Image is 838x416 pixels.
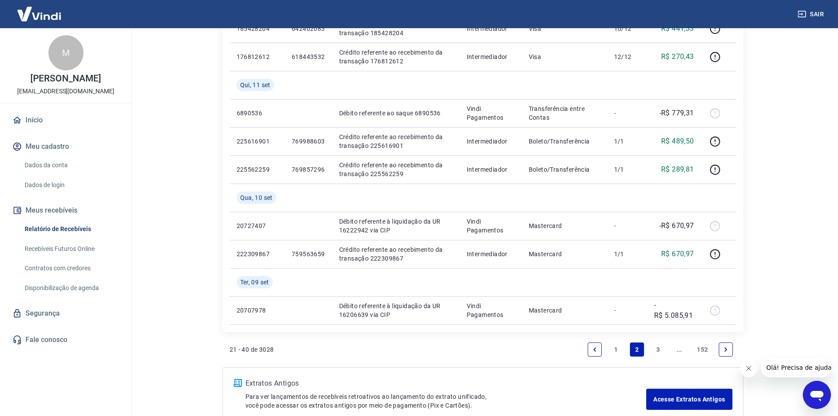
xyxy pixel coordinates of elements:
p: Visa [529,24,600,33]
p: Débito referente à liquidação da UR 16222942 via CIP [339,217,453,235]
p: Mastercard [529,306,600,315]
p: 225562259 [237,165,278,174]
p: 21 - 40 de 3028 [230,345,274,354]
p: R$ 670,97 [661,249,694,259]
a: Início [11,110,121,130]
a: Fale conosco [11,330,121,350]
p: Débito referente à liquidação da UR 16206639 via CIP [339,302,453,319]
p: Extratos Antigos [245,378,647,389]
a: Acesse Extratos Antigos [646,389,732,410]
div: M [48,35,84,70]
p: 176812612 [237,52,278,61]
img: Vindi [11,0,68,27]
button: Meus recebíveis [11,201,121,220]
a: Dados da conta [21,156,121,174]
a: Segurança [11,304,121,323]
p: Intermediador [467,24,515,33]
p: Mastercard [529,221,600,230]
a: Page 2 is your current page [630,342,644,357]
p: 12/12 [614,52,640,61]
span: Qua, 10 set [240,193,273,202]
p: R$ 289,81 [661,164,694,175]
a: Jump forward [672,342,686,357]
p: [EMAIL_ADDRESS][DOMAIN_NAME] [17,87,114,96]
p: -R$ 779,31 [659,108,694,118]
p: Crédito referente ao recebimento da transação 225616901 [339,133,453,150]
p: 20707978 [237,306,278,315]
iframe: Mensagem da empresa [761,358,831,377]
a: Next page [719,342,733,357]
p: Crédito referente ao recebimento da transação 225562259 [339,161,453,178]
p: Crédito referente ao recebimento da transação 222309867 [339,245,453,263]
p: Transferência entre Contas [529,104,600,122]
a: Recebíveis Futuros Online [21,240,121,258]
p: 642402083 [292,24,325,33]
p: 10/12 [614,24,640,33]
p: Vindi Pagamentos [467,217,515,235]
p: Para ver lançamentos de recebíveis retroativos ao lançamento do extrato unificado, você pode aces... [245,392,647,410]
a: Page 1 [609,342,623,357]
p: Crédito referente ao recebimento da transação 185428204 [339,20,453,37]
p: 759563659 [292,250,325,258]
p: - [614,306,640,315]
p: 20727407 [237,221,278,230]
p: -R$ 5.085,91 [654,300,694,321]
p: R$ 441,33 [661,23,694,34]
a: Contratos com credores [21,259,121,277]
a: Dados de login [21,176,121,194]
iframe: Fechar mensagem [740,360,757,377]
p: Visa [529,52,600,61]
p: Mastercard [529,250,600,258]
p: Intermediador [467,250,515,258]
p: R$ 270,43 [661,52,694,62]
button: Sair [796,6,827,22]
span: Qui, 11 set [240,81,271,89]
p: 1/1 [614,137,640,146]
p: Boleto/Transferência [529,165,600,174]
p: 769857296 [292,165,325,174]
ul: Pagination [584,339,736,360]
p: 225616901 [237,137,278,146]
iframe: Botão para abrir a janela de mensagens [803,381,831,409]
a: Page 3 [651,342,665,357]
p: 222309867 [237,250,278,258]
p: 1/1 [614,250,640,258]
p: R$ 489,50 [661,136,694,147]
img: ícone [234,379,242,387]
p: Boleto/Transferência [529,137,600,146]
a: Disponibilização de agenda [21,279,121,297]
p: -R$ 670,97 [659,221,694,231]
a: Relatório de Recebíveis [21,220,121,238]
p: Crédito referente ao recebimento da transação 176812612 [339,48,453,66]
p: Vindi Pagamentos [467,302,515,319]
p: Vindi Pagamentos [467,104,515,122]
p: - [614,109,640,118]
p: - [614,221,640,230]
p: 618443532 [292,52,325,61]
span: Olá! Precisa de ajuda? [5,6,74,13]
p: [PERSON_NAME] [30,74,101,83]
button: Meu cadastro [11,137,121,156]
p: 185428204 [237,24,278,33]
a: Page 152 [693,342,711,357]
span: Ter, 09 set [240,278,269,287]
p: Intermediador [467,165,515,174]
p: Intermediador [467,52,515,61]
p: 6890536 [237,109,278,118]
p: Intermediador [467,137,515,146]
p: 1/1 [614,165,640,174]
a: Previous page [588,342,602,357]
p: Débito referente ao saque 6890536 [339,109,453,118]
p: 769988603 [292,137,325,146]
